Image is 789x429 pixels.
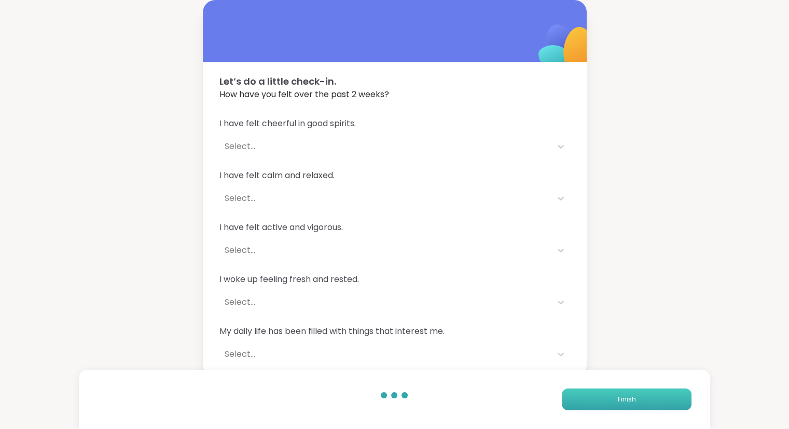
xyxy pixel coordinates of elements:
span: How have you felt over the past 2 weeks? [219,88,570,101]
span: I woke up feeling fresh and rested. [219,273,570,286]
div: Select... [225,348,546,360]
button: Finish [562,388,691,410]
span: Finish [617,395,635,404]
span: My daily life has been filled with things that interest me. [219,325,570,338]
div: Select... [225,192,546,205]
span: Let’s do a little check-in. [219,74,570,88]
div: Select... [225,244,546,257]
span: I have felt active and vigorous. [219,221,570,234]
div: Select... [225,140,546,153]
div: Select... [225,296,546,309]
span: I have felt cheerful in good spirits. [219,117,570,130]
span: I have felt calm and relaxed. [219,169,570,182]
